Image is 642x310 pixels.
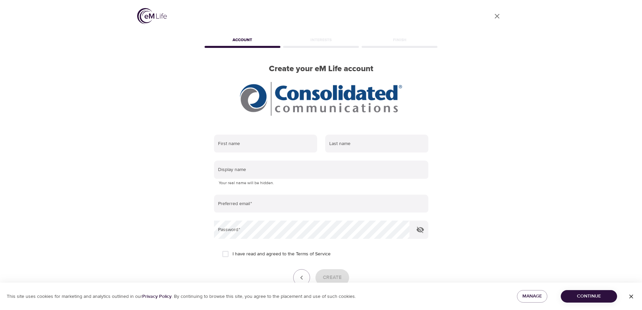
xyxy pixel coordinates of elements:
[233,251,331,258] span: I have read and agreed to the
[203,64,439,74] h2: Create your eM Life account
[137,8,167,24] img: logo
[522,292,542,301] span: Manage
[489,8,505,24] a: close
[517,290,547,303] button: Manage
[561,290,617,303] button: Continue
[240,82,402,116] img: CCI%20logo_rgb_hr.jpg
[142,293,172,300] a: Privacy Policy
[219,180,424,187] p: Your real name will be hidden.
[296,251,331,258] a: Terms of Service
[566,292,612,301] span: Continue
